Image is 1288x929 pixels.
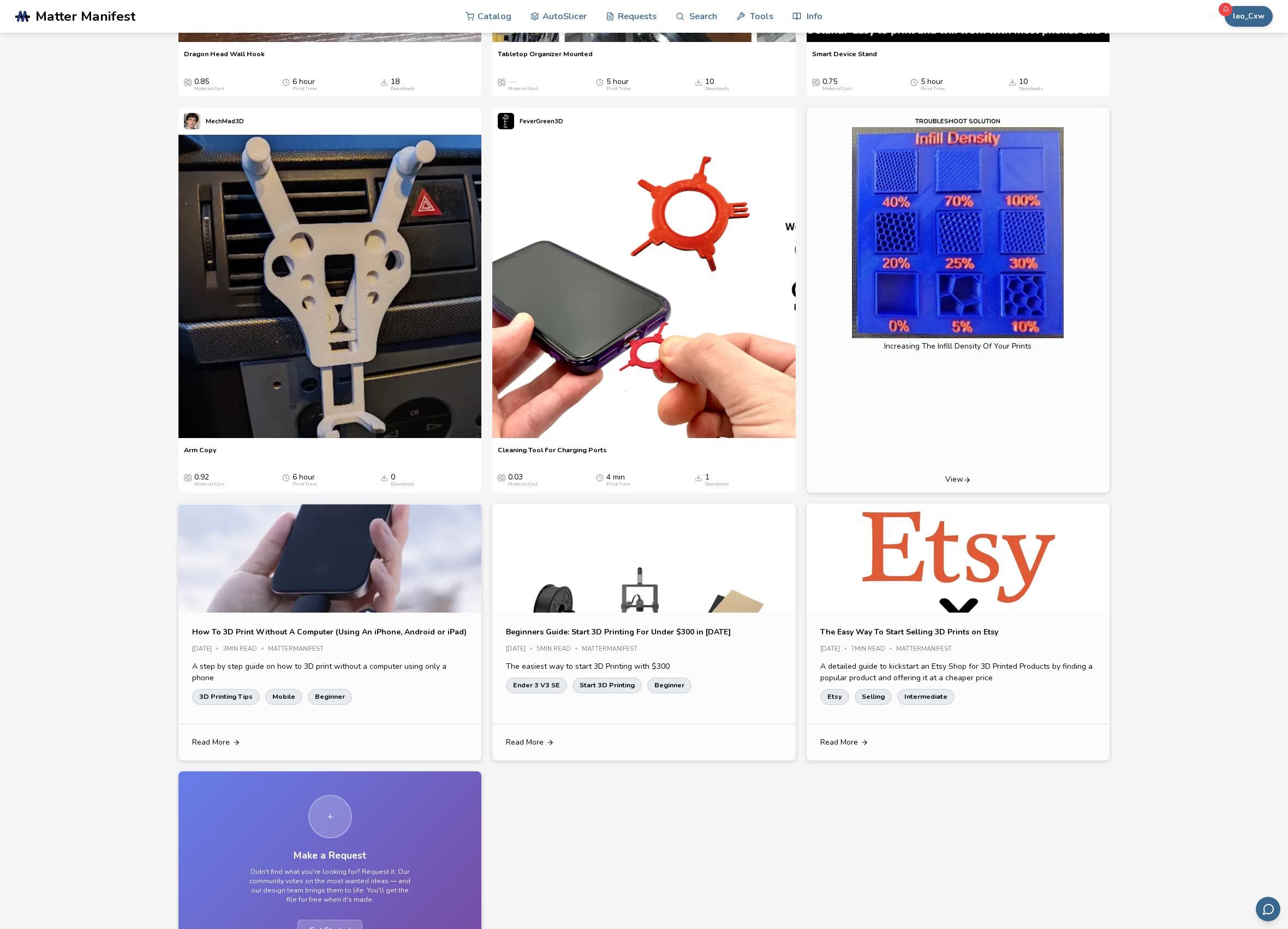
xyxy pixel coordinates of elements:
div: MatterManifest [896,646,959,653]
div: Print Time [921,86,945,92]
a: Read More [807,724,1110,760]
div: MatterManifest [582,646,645,653]
div: 0 [391,473,415,487]
button: Send feedback via email [1256,897,1280,921]
span: Average Cost [184,77,192,86]
a: Beginner [308,689,352,704]
a: MechMad3D's profileMechMad3D [178,107,249,135]
span: Downloads [1009,77,1016,86]
div: [DATE] [506,646,536,653]
div: 5 hour [606,77,630,92]
div: Downloads [391,86,415,92]
div: 0.85 [194,77,224,92]
div: Material Cost [194,482,224,487]
div: 0.75 [822,77,852,92]
div: 10 [705,77,729,92]
div: Material Cost [508,86,538,92]
a: Beginners Guide: Start 3D Printing For Under $300 in [DATE] [506,626,731,638]
span: Matter Manifest [35,9,135,24]
span: Downloads [695,77,702,86]
div: 6 hour [293,473,317,487]
img: Article Image [807,504,1110,730]
div: 5 hour [921,77,945,92]
div: Downloads [1019,86,1043,92]
a: Beginner [647,678,691,693]
div: [DATE] [820,646,851,653]
p: troubleshoot solution [915,116,1000,127]
div: 7 min read [851,646,896,653]
a: The Easy Way To Start Selling 3D Prints on Etsy [820,626,998,638]
div: 18 [391,77,415,92]
a: Arm Copy [184,446,217,462]
a: FeverGreen3D's profileFeverGreen3D [492,107,569,135]
div: Print Time [293,86,317,92]
div: MatterManifest [268,646,331,653]
h3: Make a Request [294,850,366,861]
span: Average Print Time [596,473,604,482]
p: MechMad3D [206,116,244,127]
span: Downloads [380,77,388,86]
a: Dragon Head Wall Hook [184,50,265,66]
div: Material Cost [508,482,538,487]
a: How To 3D Print Without A Computer (Using An iPhone, Android or iPad) [192,626,467,638]
p: A detailed guide to kickstart an Etsy Shop for 3D Printed Products by finding a popular product a... [820,661,1096,684]
span: Read More [192,738,230,747]
div: 6 hour [293,77,317,92]
div: 1 [705,473,729,487]
div: [DATE] [192,646,223,653]
p: FeverGreen3D [520,116,563,127]
span: Average Cost [184,473,192,482]
a: Read More [178,724,481,760]
div: Material Cost [822,86,852,92]
a: Smart Device Stand [812,50,877,66]
div: 4 min [606,473,630,487]
div: 0.92 [194,473,224,487]
span: Average Print Time [282,77,290,86]
a: Mobile [265,689,302,704]
p: The easiest way to start 3D Printing with $300 [506,661,782,672]
span: Average Print Time [282,473,290,482]
div: Material Cost [194,86,224,92]
img: MechMad3D's profile [184,113,200,129]
a: Selling [855,689,892,704]
span: View [945,475,963,484]
a: Start 3D Printing [573,678,642,693]
img: Article Image [178,504,481,730]
div: Downloads [391,482,415,487]
a: Tabletop Organizer Mounted [498,50,593,66]
p: A step by step guide on how to 3D print without a computer using only a phone [192,661,468,684]
a: 3D Printing Tips [192,689,260,704]
span: — [508,77,516,86]
span: Average Cost [498,473,505,482]
span: Downloads [695,473,702,482]
span: Read More [820,738,858,747]
img: FeverGreen3D's profile [498,113,514,129]
span: Average Print Time [596,77,604,86]
div: Downloads [705,482,729,487]
div: Print Time [293,482,317,487]
span: Average Cost [498,77,505,86]
div: 3 min read [223,646,268,653]
div: Print Time [606,482,630,487]
div: 10 [1019,77,1043,92]
span: Average Print Time [910,77,918,86]
a: Cleaning Tool For Charging Ports [498,446,607,462]
p: Didn't find what you're looking for? Request it. Our community votes on the most wanted ideas — a... [248,867,412,905]
a: Ender 3 V3 SE [506,678,567,693]
a: Read More [492,724,795,760]
div: Print Time [606,86,630,92]
a: troubleshoot solutionincreasing the infill density of your printsView [807,107,1110,492]
span: Downloads [380,473,388,482]
span: Read More [506,738,544,747]
p: increasing the infill density of your prints [884,340,1031,352]
a: Intermediate [897,689,955,704]
a: Etsy [820,689,849,704]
